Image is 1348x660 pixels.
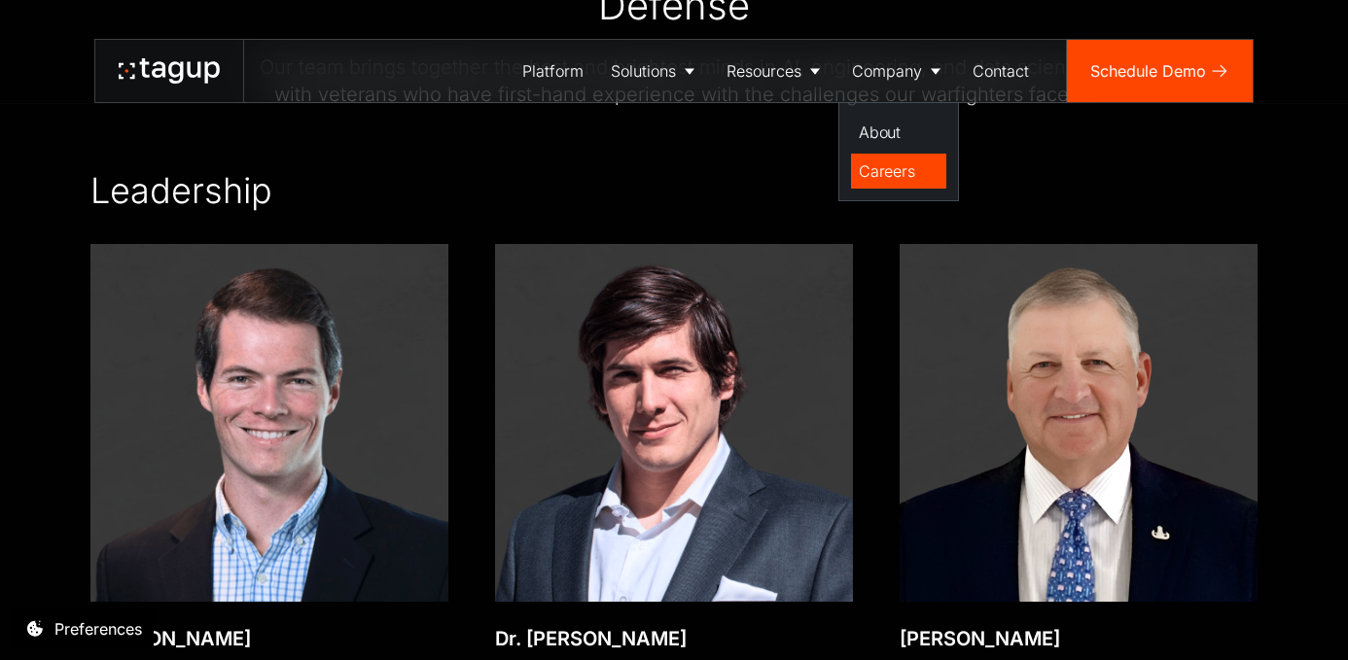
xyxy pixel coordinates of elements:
a: Company [838,40,959,102]
a: Solutions [597,40,713,102]
nav: Company [838,102,959,201]
img: Dr. Will Vega-Brown [495,244,853,602]
div: Open bio popup [494,601,495,602]
div: Open bio popup [899,601,900,602]
a: Contact [959,40,1043,102]
img: Paul Plemmons [900,244,1258,602]
div: Company [852,59,922,83]
a: Schedule Demo [1067,40,1253,102]
div: Dr. [PERSON_NAME] [495,625,687,652]
a: Open bio popup [495,244,853,602]
div: Resources [727,59,801,83]
a: Open bio popup [90,244,448,602]
div: Preferences [54,617,142,641]
div: Open bio popup [89,601,90,602]
div: Platform [522,59,584,83]
div: [PERSON_NAME] [90,625,267,652]
a: Careers [851,154,946,189]
div: [PERSON_NAME] [900,625,1082,652]
img: Jon Garrity [90,244,448,602]
a: Resources [713,40,838,102]
a: Platform [509,40,597,102]
a: Open bio popup [900,244,1258,602]
div: Contact [973,59,1029,83]
div: Solutions [611,59,676,83]
a: About [851,115,946,150]
div: Schedule Demo [1090,59,1206,83]
div: Careers [859,159,939,183]
h2: Leadership [90,170,272,213]
div: About [859,121,939,144]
